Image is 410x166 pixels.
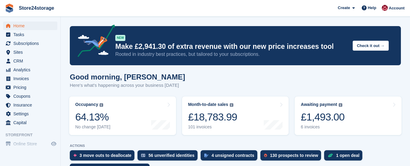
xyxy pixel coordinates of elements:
span: Capital [13,118,50,127]
a: menu [3,74,57,83]
p: ACTIONS [70,144,401,148]
img: icon-info-grey-7440780725fd019a000dd9b08b2336e03edf1995a4989e88bcd33f0948082b44.svg [339,103,342,107]
span: Sites [13,48,50,56]
p: Make £2,941.30 of extra revenue with our new price increases tool [115,42,348,51]
img: deal-1b604bf984904fb50ccaf53a9ad4b4a5d6e5aea283cecdc64d6e3604feb123c2.svg [328,153,333,158]
span: Help [368,5,376,11]
div: 1 open deal [336,153,359,158]
img: price-adjustments-announcement-icon-8257ccfd72463d97f412b2fc003d46551f7dbcb40ab6d574587a9cd5c0d94... [73,25,115,59]
span: Pricing [13,83,50,92]
span: CRM [13,57,50,65]
div: Awaiting payment [301,102,337,107]
a: 4 unsigned contracts [201,150,260,164]
a: Store24storage [16,3,57,13]
a: 1 open deal [324,150,365,164]
span: Online Store [13,140,50,148]
div: Month-to-date sales [188,102,228,107]
span: Account [389,5,405,11]
a: menu [3,83,57,92]
a: menu [3,66,57,74]
a: 130 prospects to review [260,150,324,164]
p: Rooted in industry best practices, but tailored to your subscriptions. [115,51,348,58]
span: Insurance [13,101,50,109]
a: menu [3,110,57,118]
a: 3 move outs to deallocate [70,150,137,164]
a: Month-to-date sales £18,783.99 101 invoices [182,97,289,135]
a: menu [3,39,57,48]
img: prospect-51fa495bee0391a8d652442698ab0144808aea92771e9ea1ae160a38d050c398.svg [264,154,267,157]
span: Analytics [13,66,50,74]
div: 101 invoices [188,124,237,130]
a: Preview store [50,140,57,147]
div: NEW [115,35,125,41]
div: No change [DATE] [75,124,110,130]
a: menu [3,92,57,100]
img: verify_identity-adf6edd0f0f0b5bbfe63781bf79b02c33cf7c696d77639b501bdc392416b5a36.svg [141,154,145,157]
span: Home [13,22,50,30]
button: Check it out → [353,41,389,51]
span: Storefront [5,132,60,138]
img: move_outs_to_deallocate_icon-f764333ba52eb49d3ac5e1228854f67142a1ed5810a6f6cc68b1a99e826820c5.svg [73,154,76,157]
span: Create [338,5,350,11]
span: Tasks [13,30,50,39]
h1: Good morning, [PERSON_NAME] [70,73,185,81]
a: menu [3,48,57,56]
a: Occupancy 64.13% No change [DATE] [69,97,176,135]
a: menu [3,30,57,39]
a: menu [3,118,57,127]
span: Settings [13,110,50,118]
div: £1,493.00 [301,111,344,123]
div: 4 unsigned contracts [212,153,254,158]
a: menu [3,101,57,109]
span: Invoices [13,74,50,83]
a: menu [3,140,57,148]
img: icon-info-grey-7440780725fd019a000dd9b08b2336e03edf1995a4989e88bcd33f0948082b44.svg [100,103,103,107]
span: Coupons [13,92,50,100]
div: 6 invoices [301,124,344,130]
div: 64.13% [75,111,110,123]
span: Subscriptions [13,39,50,48]
img: Mandy Huges [382,5,388,11]
div: £18,783.99 [188,111,237,123]
div: 130 prospects to review [270,153,318,158]
div: 56 unverified identities [148,153,195,158]
p: Here's what's happening across your business [DATE] [70,82,185,89]
img: stora-icon-8386f47178a22dfd0bd8f6a31ec36ba5ce8667c1dd55bd0f319d3a0aa187defe.svg [5,4,14,13]
a: 56 unverified identities [137,150,201,164]
div: Occupancy [75,102,98,107]
img: contract_signature_icon-13c848040528278c33f63329250d36e43548de30e8caae1d1a13099fd9432cc5.svg [204,154,208,157]
div: 3 move outs to deallocate [80,153,131,158]
a: menu [3,57,57,65]
img: icon-info-grey-7440780725fd019a000dd9b08b2336e03edf1995a4989e88bcd33f0948082b44.svg [230,103,233,107]
a: Awaiting payment £1,493.00 6 invoices [295,97,402,135]
a: menu [3,22,57,30]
